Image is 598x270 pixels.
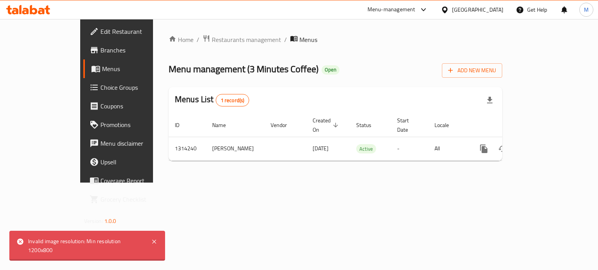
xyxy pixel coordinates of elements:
td: - [391,137,428,160]
td: All [428,137,468,160]
table: enhanced table [169,113,556,161]
div: Open [322,65,339,75]
a: Choice Groups [83,78,180,97]
span: ID [175,120,190,130]
span: Grocery Checklist [100,195,174,204]
span: Coupons [100,101,174,111]
h2: Menus List [175,94,249,106]
span: Start Date [397,116,419,134]
span: Get support on: [84,229,120,239]
span: 1.0.0 [104,216,116,226]
li: / [284,35,287,44]
span: Promotions [100,120,174,129]
span: Edit Restaurant [100,27,174,36]
span: Version: [84,216,103,226]
td: 1314240 [169,137,206,160]
div: Total records count [216,94,250,106]
button: Change Status [493,139,512,158]
a: Menu disclaimer [83,134,180,153]
div: Menu-management [368,5,415,14]
span: Upsell [100,157,174,167]
a: Branches [83,41,180,59]
span: Created On [313,116,341,134]
span: Branches [100,45,174,55]
a: Coverage Report [83,171,180,190]
span: 1 record(s) [216,97,249,104]
span: Menus [102,64,174,73]
a: Home [169,35,193,44]
a: Coupons [83,97,180,115]
span: Coverage Report [100,176,174,185]
span: Menus [299,35,317,44]
nav: breadcrumb [169,35,502,45]
a: Promotions [83,115,180,134]
span: [DATE] [313,143,329,153]
span: Status [356,120,382,130]
a: Upsell [83,153,180,171]
div: Active [356,144,376,153]
div: [GEOGRAPHIC_DATA] [452,5,503,14]
span: Locale [434,120,459,130]
th: Actions [468,113,556,137]
span: Choice Groups [100,83,174,92]
span: Active [356,145,376,153]
span: Restaurants management [212,35,281,44]
button: more [475,139,493,158]
span: M [584,5,589,14]
span: Menu disclaimer [100,139,174,148]
span: Name [212,120,236,130]
div: Invalid image resolution: Min resolution 1200x800 [28,237,143,254]
span: Vendor [271,120,297,130]
span: Add New Menu [448,66,496,75]
td: [PERSON_NAME] [206,137,264,160]
a: Restaurants management [202,35,281,45]
a: Grocery Checklist [83,190,180,209]
a: Edit Restaurant [83,22,180,41]
span: Menu management ( 3 Minutes Coffee ) [169,60,318,78]
a: Menus [83,59,180,78]
span: Open [322,66,339,73]
li: / [197,35,199,44]
div: Export file [480,91,499,110]
button: Add New Menu [442,63,502,78]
